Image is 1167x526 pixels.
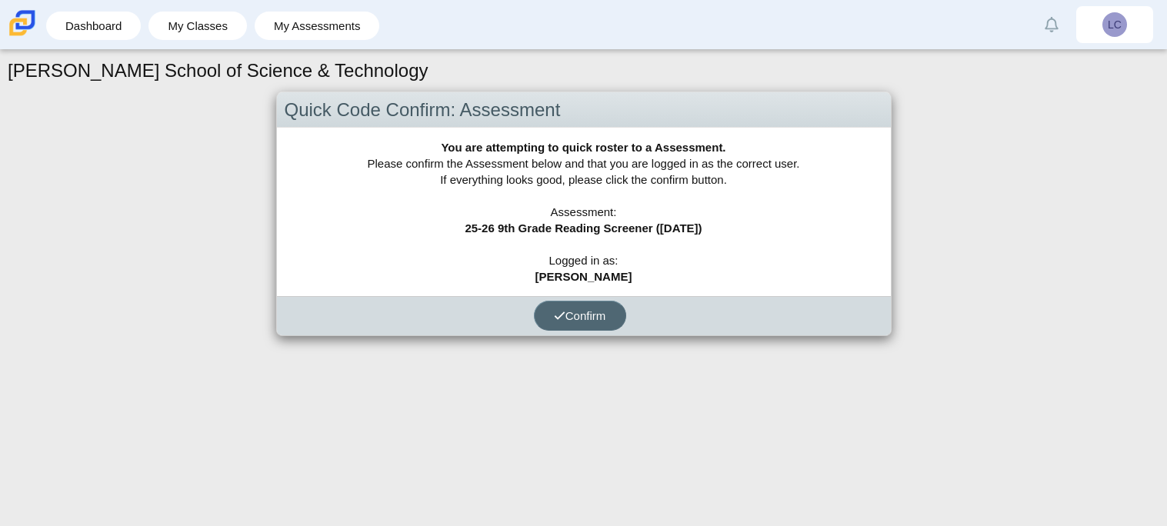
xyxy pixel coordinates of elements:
[54,12,133,40] a: Dashboard
[277,92,891,128] div: Quick Code Confirm: Assessment
[156,12,239,40] a: My Classes
[277,128,891,296] div: Please confirm the Assessment below and that you are logged in as the correct user. If everything...
[6,28,38,42] a: Carmen School of Science & Technology
[535,270,632,283] b: [PERSON_NAME]
[1035,8,1069,42] a: Alerts
[8,58,428,84] h1: [PERSON_NAME] School of Science & Technology
[6,7,38,39] img: Carmen School of Science & Technology
[554,309,606,322] span: Confirm
[1076,6,1153,43] a: LC
[262,12,372,40] a: My Assessments
[534,301,626,331] button: Confirm
[465,221,702,235] b: 25-26 9th Grade Reading Screener ([DATE])
[1108,19,1122,30] span: LC
[441,141,725,154] b: You are attempting to quick roster to a Assessment.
